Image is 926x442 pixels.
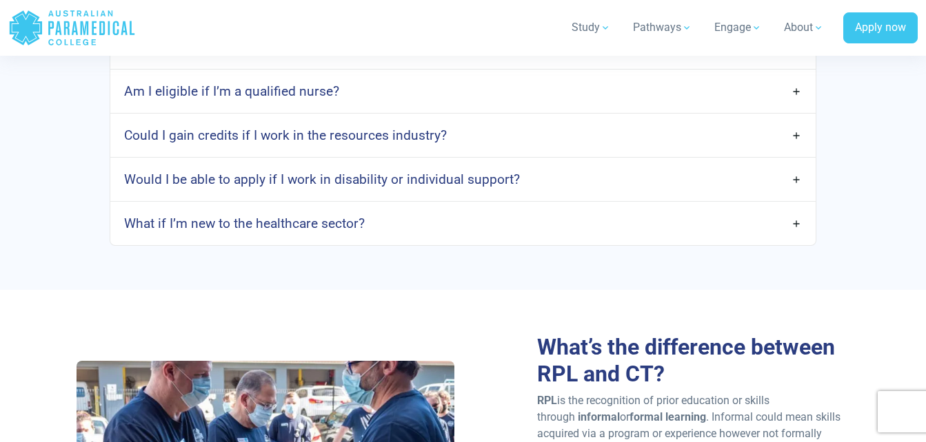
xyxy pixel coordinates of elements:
[578,410,620,423] span: informal
[537,394,769,423] span: is the recognition of prior education or skills through
[8,6,136,50] a: Australian Paramedical College
[124,171,520,187] h4: Would I be able to apply if I work in disability or individual support?
[843,12,918,44] a: Apply now
[110,207,816,240] a: What if I’m new to the healthcare sector?
[124,127,447,143] h4: Could I gain credits if I work in the resources industry?
[110,119,816,151] a: Could I gain credits if I work in the resources industry?
[124,215,365,231] h4: What if I’m new to the healthcare sector?
[124,83,339,99] h4: Am I eligible if I’m a qualified nurse?
[110,75,816,107] a: Am I eligible if I’m a qualified nurse?
[706,8,770,47] a: Engage
[537,394,557,407] span: RPL
[630,410,663,423] strong: formal
[665,410,706,423] span: learning
[563,8,619,47] a: Study
[537,334,835,386] span: What’s the difference between RPL and CT?
[110,163,816,196] a: Would I be able to apply if I work in disability or individual support?
[620,410,665,423] span: or
[625,8,701,47] a: Pathways
[776,8,832,47] a: About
